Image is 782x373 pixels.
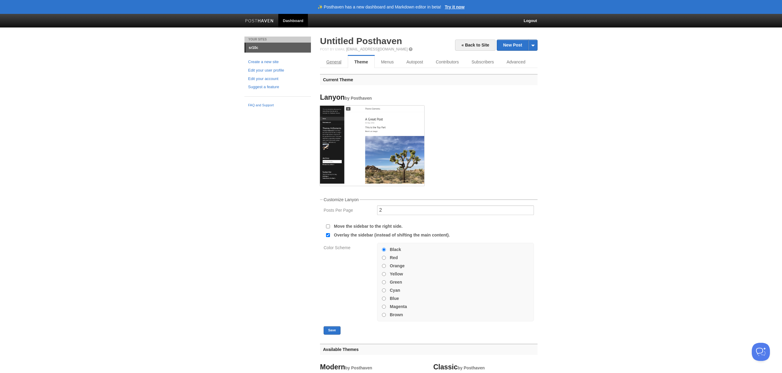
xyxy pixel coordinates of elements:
[390,288,400,292] label: Cyan
[324,246,373,251] label: Color Scheme
[320,363,424,371] h4: Modern
[348,56,375,68] a: Theme
[320,36,402,46] a: Untitled Posthaven
[400,56,429,68] a: Autopost
[248,84,307,90] a: Suggest a feature
[500,56,532,68] a: Advanced
[375,56,400,68] a: Menus
[320,56,348,68] a: General
[245,19,274,24] img: Posthaven-bar
[346,47,408,51] a: [EMAIL_ADDRESS][DOMAIN_NAME]
[390,304,407,309] label: Magenta
[248,103,307,108] a: FAQ and Support
[752,343,770,361] iframe: Help Scout Beacon - Open
[248,59,307,65] a: Create a new site
[320,344,538,355] h3: Available Themes
[390,313,403,317] label: Brown
[390,272,403,276] label: Yellow
[458,366,485,370] small: by Posthaven
[345,366,372,370] small: by Posthaven
[318,5,441,9] header: ✨ Posthaven has a new dashboard and Markdown editor in beta!
[324,326,341,335] button: Save
[246,43,311,53] a: sr10c
[390,264,405,268] label: Orange
[445,5,464,9] a: Try it now
[345,96,372,101] small: by Posthaven
[248,76,307,82] a: Edit your account
[334,224,402,228] label: Move the sidebar to the right side.
[323,198,360,202] legend: Customize Lanyon
[320,94,424,101] h4: Lanyon
[320,106,424,184] img: Screenshot
[390,296,399,301] label: Blue
[390,256,398,260] label: Red
[455,40,496,51] a: « Back to Site
[320,47,345,51] span: Post by Email
[433,363,538,371] h4: Classic
[390,280,402,284] label: Green
[390,247,401,252] label: Black
[497,40,537,50] a: New Post
[429,56,465,68] a: Contributors
[334,233,450,237] label: Overlay the sidebar (instead of shifting the main content).
[248,67,307,74] a: Edit your user profile
[244,37,311,43] li: Your Sites
[278,14,308,27] a: Dashboard
[324,208,373,214] label: Posts Per Page
[320,74,538,85] h3: Current Theme
[465,56,500,68] a: Subscribers
[519,14,541,27] a: Logout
